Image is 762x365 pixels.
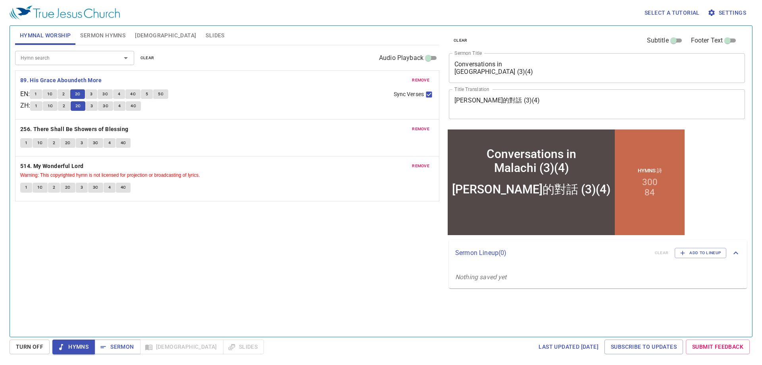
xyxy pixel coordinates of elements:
b: 514. My Wonderful Lord [20,161,84,171]
span: 3 [90,102,93,110]
div: Sermon Lineup(0)clearAdd to Lineup [449,240,747,266]
button: 1 [30,101,42,111]
span: Audio Playback [379,53,423,63]
button: 1 [20,138,32,148]
button: 4C [126,101,141,111]
button: 1C [43,101,58,111]
b: 256. There Shall Be Showers of Blessing [20,124,129,134]
button: 1C [33,183,48,192]
button: 1 [20,183,32,192]
a: Submit Feedback [686,340,750,354]
span: 3 [90,91,92,98]
span: 4 [108,184,111,191]
span: Select a tutorial [645,8,700,18]
span: Hymns [59,342,89,352]
span: Subtitle [647,36,669,45]
button: 89. His Grace Aboundeth More [20,75,103,85]
button: Turn Off [10,340,50,354]
button: Settings [706,6,749,20]
button: remove [407,75,434,85]
span: 5C [158,91,164,98]
span: remove [412,126,429,133]
button: 5C [153,89,168,99]
img: True Jesus Church [10,6,120,20]
span: 3 [81,139,83,147]
button: remove [407,161,434,171]
button: 3C [88,138,103,148]
button: 2C [71,101,86,111]
small: Warning: This copyrighted hymn is not licensed for projection or broadcasting of lyrics. [20,172,200,178]
span: 4C [131,102,136,110]
span: 2 [62,91,65,98]
span: 4 [118,91,120,98]
button: 1C [42,89,58,99]
span: Submit Feedback [692,342,743,352]
button: clear [449,36,472,45]
button: 3C [88,183,103,192]
p: Sermon Lineup ( 0 ) [455,248,648,258]
span: Settings [709,8,746,18]
span: 3C [102,91,108,98]
button: 4C [116,138,131,148]
span: 2 [53,139,55,147]
i: Nothing saved yet [455,273,507,281]
button: Sermon [94,340,140,354]
button: 5 [141,89,153,99]
span: clear [454,37,468,44]
span: 1C [37,139,43,147]
a: Subscribe to Updates [604,340,683,354]
button: 3 [86,101,98,111]
b: 89. His Grace Aboundeth More [20,75,102,85]
button: 2C [70,89,85,99]
button: 4 [113,89,125,99]
iframe: from-child [446,127,687,237]
button: 514. My Wonderful Lord [20,161,85,171]
button: 4 [104,183,115,192]
a: Last updated [DATE] [535,340,602,354]
button: 4C [116,183,131,192]
textarea: Conversations in [GEOGRAPHIC_DATA] (3)(4) [454,60,739,75]
span: 1 [35,91,37,98]
span: 4C [130,91,136,98]
button: 3C [98,101,113,111]
button: 3 [76,183,88,192]
button: 256. There Shall Be Showers of Blessing [20,124,130,134]
button: clear [136,53,159,63]
span: 4C [121,139,126,147]
span: 1C [47,91,53,98]
button: 2C [60,138,75,148]
button: 3 [76,138,88,148]
span: [DEMOGRAPHIC_DATA] [135,31,196,41]
button: 2 [58,101,70,111]
button: Open [120,52,131,64]
span: Hymnal Worship [20,31,71,41]
span: 1C [48,102,53,110]
button: 2 [48,138,60,148]
button: Hymns [52,340,95,354]
span: Slides [206,31,224,41]
span: Turn Off [16,342,43,352]
span: remove [412,77,429,84]
button: 2 [58,89,69,99]
span: remove [412,162,429,170]
span: Sync Verses [394,90,424,98]
span: Sermon [101,342,134,352]
button: 4C [125,89,140,99]
span: 5 [146,91,148,98]
span: Sermon Hymns [80,31,125,41]
span: 4 [118,102,121,110]
button: Add to Lineup [675,248,726,258]
span: 4C [121,184,126,191]
span: 1 [35,102,37,110]
button: 3 [85,89,97,99]
span: Add to Lineup [680,249,721,257]
span: 1 [25,139,27,147]
button: Select a tutorial [641,6,703,20]
button: 1C [33,138,48,148]
span: 3C [93,184,98,191]
span: Subscribe to Updates [611,342,677,352]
